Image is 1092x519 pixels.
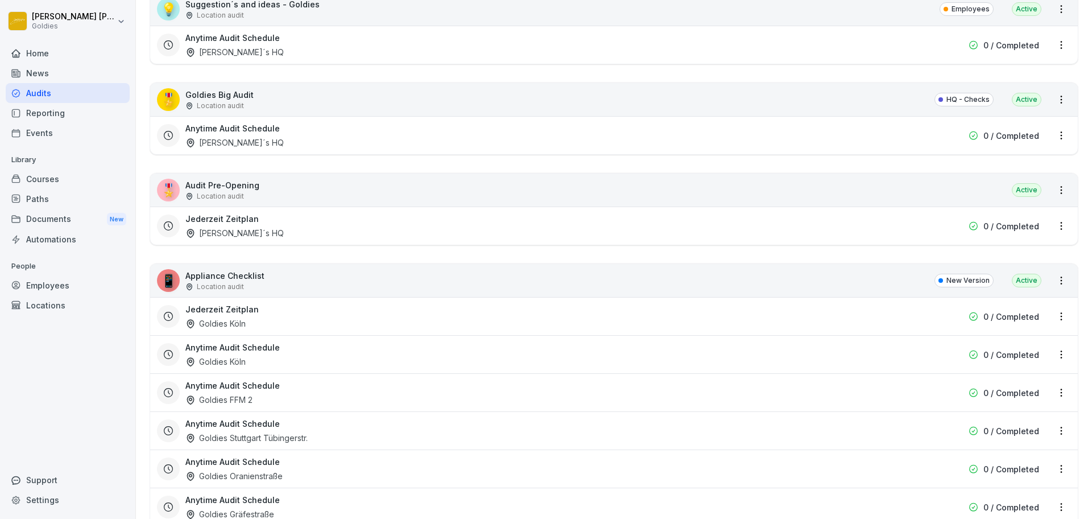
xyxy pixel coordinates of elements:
h3: Anytime Audit Schedule [185,32,280,44]
p: New Version [946,275,990,286]
a: Automations [6,229,130,249]
a: DocumentsNew [6,209,130,230]
div: [PERSON_NAME]´s HQ [185,227,284,239]
h3: Anytime Audit Schedule [185,122,280,134]
a: Audits [6,83,130,103]
a: Paths [6,189,130,209]
a: Settings [6,490,130,510]
div: Active [1012,274,1041,287]
p: 0 / Completed [983,349,1039,361]
div: Active [1012,183,1041,197]
div: Goldies Köln [185,356,246,368]
h3: Anytime Audit Schedule [185,380,280,392]
a: News [6,63,130,83]
a: Events [6,123,130,143]
p: 0 / Completed [983,387,1039,399]
p: People [6,257,130,275]
h3: Anytime Audit Schedule [185,494,280,506]
div: Goldies FFM 2 [185,394,253,406]
p: 0 / Completed [983,311,1039,323]
p: Goldies [32,22,115,30]
h3: Anytime Audit Schedule [185,418,280,430]
div: Support [6,470,130,490]
p: Location audit [197,282,244,292]
p: Location audit [197,191,244,201]
div: 🎖️ [157,88,180,111]
a: Locations [6,295,130,315]
p: 0 / Completed [983,501,1039,513]
p: Employees [952,4,990,14]
p: 0 / Completed [983,130,1039,142]
h3: Anytime Audit Schedule [185,456,280,468]
div: Goldies Stuttgart Tübingerstr. [185,432,308,444]
h3: Jederzeit Zeitplan [185,213,259,225]
div: Goldies Köln [185,318,246,329]
div: [PERSON_NAME]´s HQ [185,46,284,58]
h3: Anytime Audit Schedule [185,341,280,353]
div: 📱 [157,269,180,292]
p: 0 / Completed [983,425,1039,437]
p: Location audit [197,101,244,111]
p: HQ - Checks [946,94,990,105]
p: Location audit [197,10,244,20]
a: Reporting [6,103,130,123]
p: 0 / Completed [983,39,1039,51]
p: Goldies Big Audit [185,89,254,101]
p: 0 / Completed [983,220,1039,232]
p: Audit Pre-Opening [185,179,259,191]
div: Documents [6,209,130,230]
div: New [107,213,126,226]
p: 0 / Completed [983,463,1039,475]
p: Appliance Checklist [185,270,264,282]
a: Employees [6,275,130,295]
p: Library [6,151,130,169]
h3: Jederzeit Zeitplan [185,303,259,315]
div: 🎖️ [157,179,180,201]
div: [PERSON_NAME]´s HQ [185,137,284,149]
div: Goldies Oranienstraße [185,470,283,482]
a: Home [6,43,130,63]
a: Courses [6,169,130,189]
div: Active [1012,93,1041,106]
p: [PERSON_NAME] [PERSON_NAME] [32,12,115,22]
div: Active [1012,2,1041,16]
